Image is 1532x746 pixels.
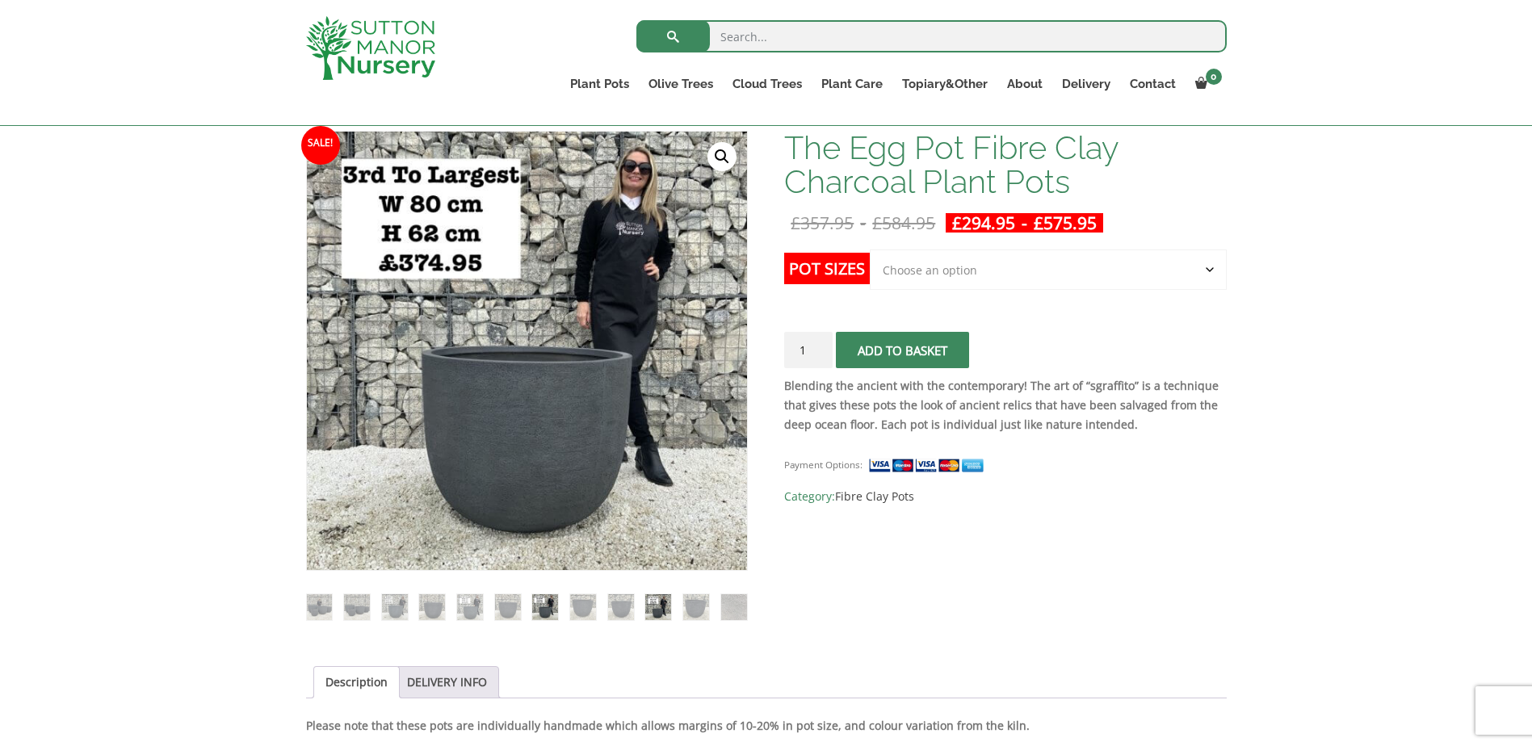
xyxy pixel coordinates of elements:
[784,131,1226,199] h1: The Egg Pot Fibre Clay Charcoal Plant Pots
[325,667,388,698] a: Description
[683,594,709,620] img: The Egg Pot Fibre Clay Charcoal Plant Pots - Image 11
[1186,73,1227,95] a: 0
[784,213,942,233] del: -
[868,457,989,474] img: payment supported
[791,212,800,234] span: £
[639,73,723,95] a: Olive Trees
[784,253,870,284] label: Pot Sizes
[836,332,969,368] button: Add to basket
[1120,73,1186,95] a: Contact
[791,212,854,234] bdi: 357.95
[952,212,962,234] span: £
[645,594,671,620] img: The Egg Pot Fibre Clay Charcoal Plant Pots - Image 10
[707,142,737,171] a: View full-screen image gallery
[457,594,483,620] img: The Egg Pot Fibre Clay Charcoal Plant Pots - Image 5
[306,16,435,80] img: logo
[835,488,914,504] a: Fibre Clay Pots
[784,378,1219,432] strong: Blending the ancient with the contemporary! The art of “sgraffito” is a technique that gives thes...
[723,73,812,95] a: Cloud Trees
[1034,212,1043,234] span: £
[872,212,882,234] span: £
[784,332,833,368] input: Product quantity
[382,594,408,620] img: The Egg Pot Fibre Clay Charcoal Plant Pots - Image 3
[560,73,639,95] a: Plant Pots
[636,20,1227,52] input: Search...
[721,594,747,620] img: The Egg Pot Fibre Clay Charcoal Plant Pots - Image 12
[812,73,892,95] a: Plant Care
[495,594,521,620] img: The Egg Pot Fibre Clay Charcoal Plant Pots - Image 6
[892,73,997,95] a: Topiary&Other
[784,487,1226,506] span: Category:
[307,594,333,620] img: The Egg Pot Fibre Clay Charcoal Plant Pots
[344,594,370,620] img: The Egg Pot Fibre Clay Charcoal Plant Pots - Image 2
[306,718,1030,733] strong: Please note that these pots are individually handmade which allows margins of 10-20% in pot size,...
[1034,212,1097,234] bdi: 575.95
[997,73,1052,95] a: About
[952,212,1015,234] bdi: 294.95
[532,594,558,620] img: The Egg Pot Fibre Clay Charcoal Plant Pots - Image 7
[1206,69,1222,85] span: 0
[407,667,487,698] a: DELIVERY INFO
[946,213,1103,233] ins: -
[570,594,596,620] img: The Egg Pot Fibre Clay Charcoal Plant Pots - Image 8
[1052,73,1120,95] a: Delivery
[872,212,935,234] bdi: 584.95
[608,594,634,620] img: The Egg Pot Fibre Clay Charcoal Plant Pots - Image 9
[301,126,340,165] span: Sale!
[784,459,863,471] small: Payment Options:
[419,594,445,620] img: The Egg Pot Fibre Clay Charcoal Plant Pots - Image 4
